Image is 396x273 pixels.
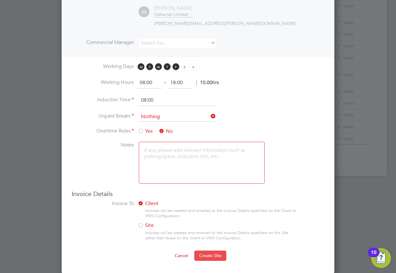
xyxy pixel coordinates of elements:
[72,39,134,46] label: Commercial Manager
[72,63,134,70] label: Working Days
[168,77,192,89] input: 17:00
[371,252,376,261] div: 10
[154,5,192,12] div: [PERSON_NAME]
[72,113,134,119] label: Unpaid Breaks
[163,79,167,86] span: ‐
[139,112,216,122] input: Select one
[139,39,216,48] input: Search for...
[196,79,219,86] span: 10.00hrs
[154,21,296,26] span: [PERSON_NAME][EMAIL_ADDRESS][PERSON_NAME][DOMAIN_NAME]
[170,251,193,261] button: Cancel
[155,63,162,70] span: W
[154,12,192,17] div: Volkerrail Limited
[72,142,134,148] label: Notes
[164,63,171,70] span: T
[158,128,173,134] span: No
[181,63,188,70] span: S
[138,128,153,134] span: Yes
[138,77,162,89] input: 08:00
[145,208,296,219] div: Invoices will be created and emailed to the Invoice Details specified on the Client or VMS Config...
[172,63,179,70] span: F
[139,7,149,17] span: GS
[138,63,144,70] span: M
[145,230,296,241] div: Invoices will be created and emailed to the Invoice Details specified on this Site rather than th...
[72,200,134,207] label: Invoice To
[72,128,134,134] label: Overtime Rules
[138,200,292,207] label: Client
[72,97,134,103] label: Induction Time
[371,248,391,268] button: Open Resource Center, 10 new notifications
[199,253,221,258] span: Create Site
[72,190,324,198] h3: Invoice Details
[72,79,134,86] label: Working Hours
[146,63,153,70] span: T
[138,222,292,229] label: Site
[190,63,197,70] span: S
[194,251,226,261] button: Create Site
